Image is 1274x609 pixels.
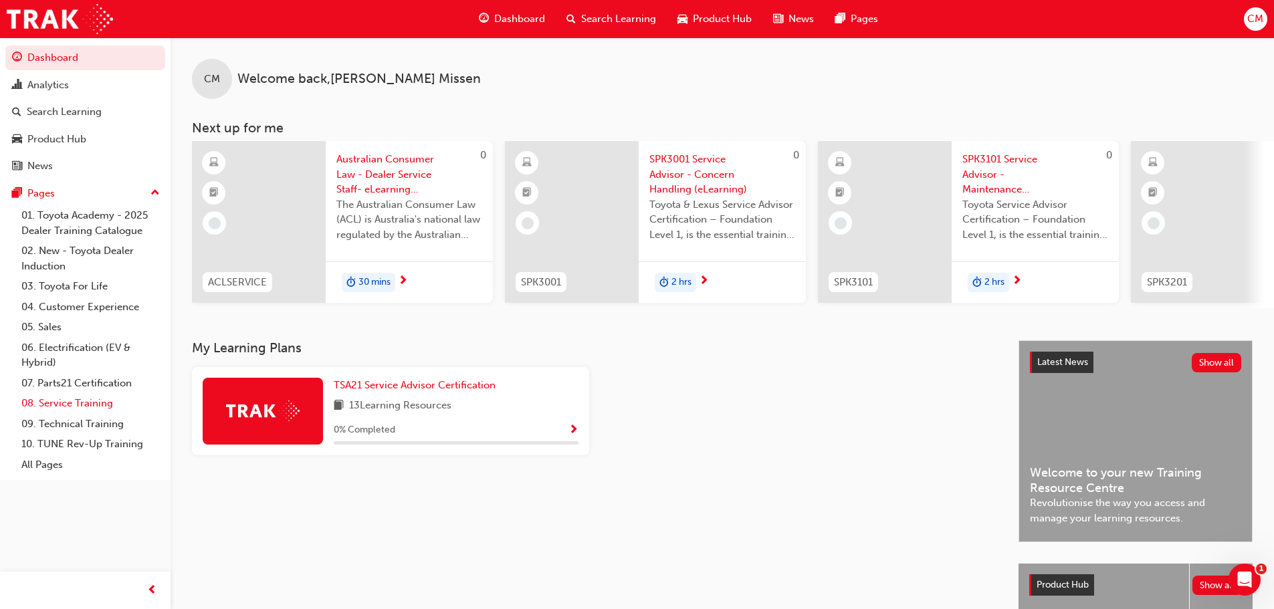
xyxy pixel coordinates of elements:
span: News [788,11,814,27]
span: booktick-icon [835,185,845,202]
span: CM [204,72,220,87]
a: Product Hub [5,127,165,152]
span: guage-icon [12,52,22,64]
span: Toyota Service Advisor Certification – Foundation Level 1, is the essential training course for a... [962,197,1108,243]
a: Dashboard [5,45,165,70]
span: Dashboard [494,11,545,27]
span: duration-icon [346,274,356,291]
span: learningResourceType_ELEARNING-icon [209,154,219,172]
span: duration-icon [659,274,669,291]
div: News [27,158,53,174]
a: Product HubShow all [1029,574,1242,596]
span: learningRecordVerb_NONE-icon [209,217,221,229]
span: 2 hrs [984,275,1004,290]
span: learningRecordVerb_NONE-icon [522,217,534,229]
a: guage-iconDashboard [468,5,556,33]
span: pages-icon [835,11,845,27]
span: news-icon [773,11,783,27]
button: CM [1244,7,1267,31]
span: search-icon [566,11,576,27]
span: Revolutionise the way you access and manage your learning resources. [1030,495,1241,525]
span: Latest News [1037,356,1088,368]
span: SPK3201 [1147,275,1187,290]
button: Show Progress [568,422,578,439]
span: booktick-icon [1148,185,1158,202]
span: news-icon [12,160,22,172]
span: Toyota & Lexus Service Advisor Certification – Foundation Level 1, is the essential training cour... [649,197,795,243]
span: SPK3001 Service Advisor - Concern Handling (eLearning) [649,152,795,197]
span: The Australian Consumer Law (ACL) is Australia's national law regulated by the Australian Competi... [336,197,482,243]
a: 01. Toyota Academy - 2025 Dealer Training Catalogue [16,205,165,241]
button: Pages [5,181,165,206]
a: 0SPK3101SPK3101 Service Advisor - Maintenance Reminder & Appointment Booking (eLearning)Toyota Se... [818,141,1119,303]
span: Product Hub [693,11,752,27]
a: Latest NewsShow all [1030,352,1241,373]
span: TSA21 Service Advisor Certification [334,379,496,391]
span: 13 Learning Resources [349,398,451,414]
a: pages-iconPages [825,5,889,33]
span: SPK3101 Service Advisor - Maintenance Reminder & Appointment Booking (eLearning) [962,152,1108,197]
a: 10. TUNE Rev-Up Training [16,434,165,455]
div: Pages [27,186,55,201]
span: learningResourceType_ELEARNING-icon [1148,154,1158,172]
span: learningResourceType_ELEARNING-icon [835,154,845,172]
a: search-iconSearch Learning [556,5,667,33]
a: News [5,154,165,178]
a: 0SPK3001SPK3001 Service Advisor - Concern Handling (eLearning)Toyota & Lexus Service Advisor Cert... [505,141,806,303]
span: ACLSERVICE [208,275,267,290]
div: Search Learning [27,104,102,120]
button: Show all [1192,576,1243,595]
span: 0 [1106,149,1112,161]
div: Analytics [27,78,69,93]
a: 04. Customer Experience [16,297,165,318]
span: SPK3101 [834,275,873,290]
a: 0ACLSERVICEAustralian Consumer Law - Dealer Service Staff- eLearning ModuleThe Australian Consume... [192,141,493,303]
a: 05. Sales [16,317,165,338]
iframe: Intercom live chat [1229,564,1261,596]
span: Welcome back , [PERSON_NAME] Missen [237,72,481,87]
a: Search Learning [5,100,165,124]
a: car-iconProduct Hub [667,5,762,33]
h3: My Learning Plans [192,340,997,356]
button: DashboardAnalyticsSearch LearningProduct HubNews [5,43,165,181]
span: chart-icon [12,80,22,92]
span: Search Learning [581,11,656,27]
a: Analytics [5,73,165,98]
span: car-icon [12,134,22,146]
span: 0 [793,149,799,161]
span: prev-icon [147,582,157,599]
span: learningResourceType_ELEARNING-icon [522,154,532,172]
a: news-iconNews [762,5,825,33]
span: Pages [851,11,878,27]
span: Show Progress [568,424,578,437]
span: next-icon [1012,275,1022,287]
div: Product Hub [27,132,86,147]
h3: Next up for me [171,120,1274,136]
img: Trak [7,4,113,34]
a: 06. Electrification (EV & Hybrid) [16,338,165,373]
a: All Pages [16,455,165,475]
button: Show all [1192,353,1242,372]
span: booktick-icon [522,185,532,202]
span: search-icon [12,106,21,118]
span: book-icon [334,398,344,414]
a: 07. Parts21 Certification [16,373,165,394]
span: learningRecordVerb_NONE-icon [1148,217,1160,229]
span: guage-icon [479,11,489,27]
span: booktick-icon [209,185,219,202]
a: Latest NewsShow allWelcome to your new Training Resource CentreRevolutionise the way you access a... [1019,340,1253,542]
span: SPK3001 [521,275,561,290]
span: Australian Consumer Law - Dealer Service Staff- eLearning Module [336,152,482,197]
span: car-icon [677,11,687,27]
a: TSA21 Service Advisor Certification [334,378,501,393]
span: CM [1247,11,1263,27]
span: 1 [1256,564,1267,574]
span: 0 [480,149,486,161]
span: up-icon [150,185,160,202]
a: 08. Service Training [16,393,165,414]
span: 30 mins [358,275,391,290]
span: 0 % Completed [334,422,395,438]
span: pages-icon [12,188,22,200]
